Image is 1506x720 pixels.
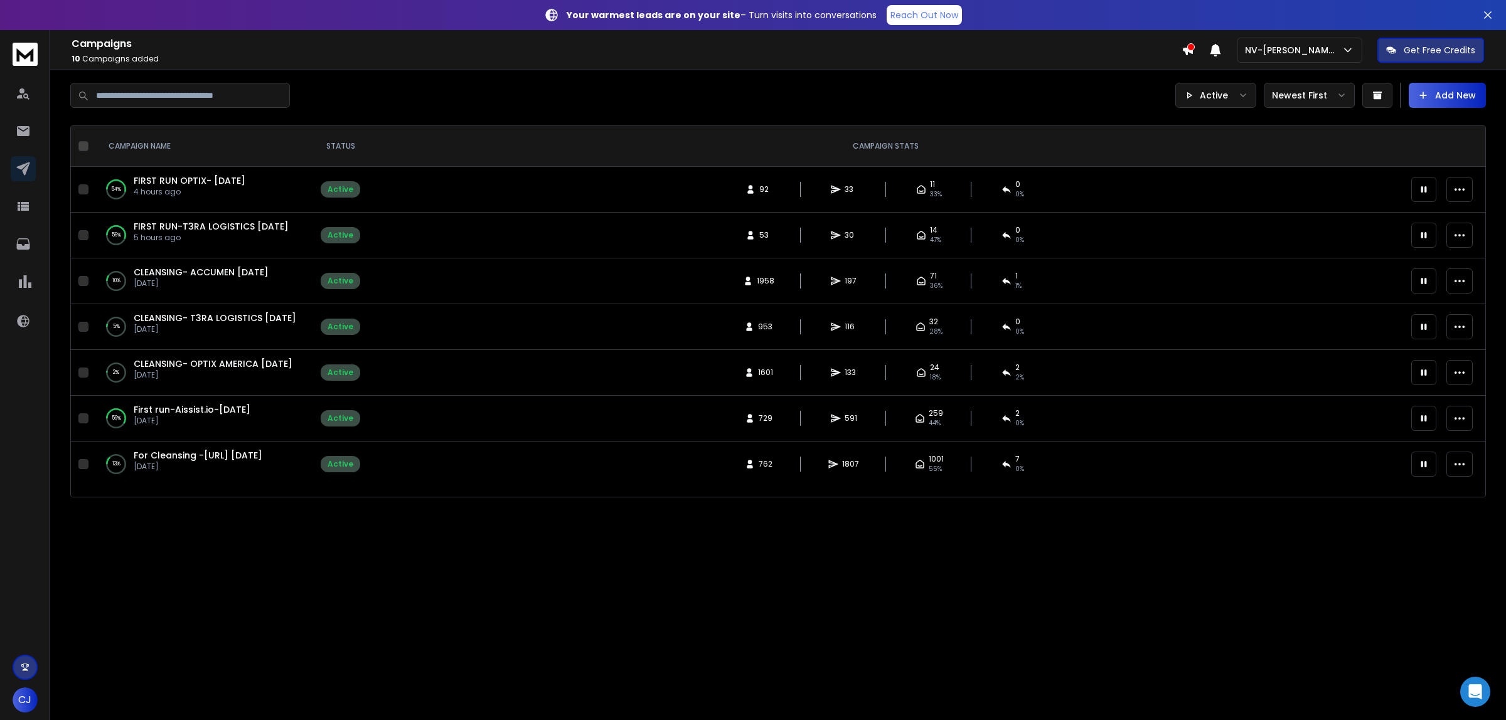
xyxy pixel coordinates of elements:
th: CAMPAIGN NAME [93,126,313,167]
button: Add New [1409,83,1486,108]
span: 1 [1015,271,1018,281]
span: 259 [929,408,943,418]
th: CAMPAIGN STATS [368,126,1404,167]
p: [DATE] [134,324,296,334]
td: 59%First run-Aissist.io-[DATE][DATE] [93,396,313,442]
span: 28 % [929,327,943,337]
a: CLEANSING- T3RA LOGISTICS [DATE] [134,312,296,324]
span: 197 [845,276,857,286]
div: Active [328,184,353,194]
span: 729 [759,413,772,423]
img: logo [13,43,38,66]
p: 10 % [112,275,120,287]
strong: Your warmest leads are on your site [567,9,740,21]
p: 59 % [112,412,121,425]
p: 4 hours ago [134,187,245,197]
a: FIRST RUN OPTIX- [DATE] [134,174,245,187]
button: CJ [13,687,38,712]
span: 24 [930,363,939,373]
td: 13%For Cleansing -[URL] [DATE][DATE] [93,442,313,487]
span: 1958 [757,276,774,286]
span: 133 [845,368,857,378]
div: Active [328,230,353,240]
span: 0 % [1015,418,1024,428]
span: 2 [1015,408,1020,418]
span: 30 [845,230,857,240]
div: Open Intercom Messenger [1460,677,1490,707]
div: Active [328,413,353,423]
div: Active [328,322,353,332]
span: 14 [930,225,937,235]
div: Active [328,368,353,378]
span: 33 % [930,189,942,199]
p: [DATE] [134,278,269,289]
p: 54 % [111,183,121,196]
span: 0 [1015,317,1020,327]
p: Active [1200,89,1228,102]
span: 0 % [1015,189,1024,199]
span: 71 [930,271,937,281]
span: 11 [930,179,935,189]
a: FIRST RUN-T3RA LOGISTICS [DATE] [134,220,289,233]
a: Reach Out Now [887,5,962,25]
span: 7 [1015,454,1020,464]
span: 0 % [1015,235,1024,245]
p: NV-[PERSON_NAME] [1245,44,1342,56]
span: 2 [1015,363,1020,373]
span: 591 [845,413,857,423]
span: 47 % [930,235,941,245]
td: 54%FIRST RUN OPTIX- [DATE]4 hours ago [93,167,313,213]
td: 2%CLEANSING- OPTIX AMERICA [DATE][DATE] [93,350,313,396]
p: Get Free Credits [1404,44,1475,56]
span: 92 [759,184,772,194]
p: 56 % [112,229,121,241]
p: Campaigns added [72,54,1182,64]
span: 18 % [930,373,941,383]
span: 1601 [758,368,773,378]
span: 53 [759,230,772,240]
p: 13 % [112,458,120,470]
p: Reach Out Now [890,9,958,21]
span: 55 % [929,464,942,474]
button: Newest First [1264,83,1355,108]
p: 2 % [113,366,119,379]
td: 10%CLEANSING- ACCUMEN [DATE][DATE] [93,258,313,304]
a: CLEANSING- ACCUMEN [DATE] [134,266,269,278]
span: 0 [1015,179,1020,189]
h1: Campaigns [72,36,1182,51]
a: CLEANSING- OPTIX AMERICA [DATE] [134,357,292,370]
span: 44 % [929,418,941,428]
span: 1001 [929,454,944,464]
p: 5 hours ago [134,233,289,243]
p: [DATE] [134,370,292,380]
span: 33 [845,184,857,194]
th: STATUS [313,126,368,167]
p: [DATE] [134,462,262,472]
div: Active [328,459,353,469]
button: Get Free Credits [1377,38,1484,63]
span: 116 [845,322,857,332]
p: – Turn visits into conversations [567,9,877,21]
span: 0 % [1015,464,1024,474]
p: [DATE] [134,416,250,426]
span: 0 [1015,225,1020,235]
span: 0 % [1015,327,1024,337]
span: 10 [72,53,80,64]
span: 1 % [1015,281,1022,291]
td: 56%FIRST RUN-T3RA LOGISTICS [DATE]5 hours ago [93,213,313,258]
span: 953 [758,322,772,332]
span: 762 [759,459,772,469]
span: 1807 [842,459,859,469]
p: 5 % [113,320,120,333]
a: First run-Aissist.io-[DATE] [134,403,250,416]
div: Active [328,276,353,286]
a: For Cleansing -[URL] [DATE] [134,449,262,462]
